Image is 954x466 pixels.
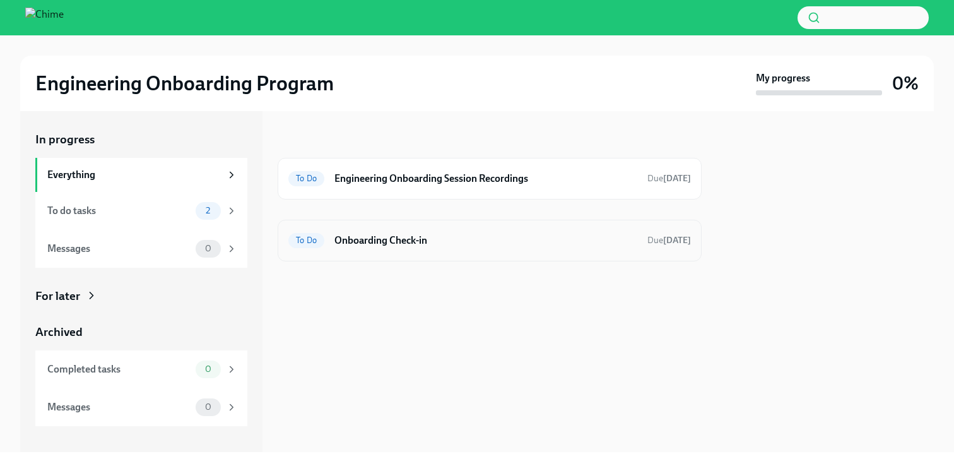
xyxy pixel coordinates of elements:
a: Messages0 [35,388,247,426]
div: Messages [47,400,191,414]
span: 0 [197,364,219,374]
a: Completed tasks0 [35,350,247,388]
div: In progress [278,131,337,148]
strong: My progress [756,71,810,85]
span: September 11th, 2025 11:00 [647,234,691,246]
strong: [DATE] [663,173,691,184]
span: Due [647,235,691,246]
span: September 10th, 2025 17:00 [647,172,691,184]
a: Everything [35,158,247,192]
a: For later [35,288,247,304]
a: Archived [35,324,247,340]
h2: Engineering Onboarding Program [35,71,334,96]
a: Messages0 [35,230,247,268]
h6: Engineering Onboarding Session Recordings [334,172,637,186]
h3: 0% [892,72,919,95]
div: Everything [47,168,221,182]
a: To DoOnboarding Check-inDue[DATE] [288,230,691,251]
span: Due [647,173,691,184]
span: To Do [288,174,324,183]
div: For later [35,288,80,304]
span: 0 [197,402,219,412]
div: To do tasks [47,204,191,218]
div: Messages [47,242,191,256]
strong: [DATE] [663,235,691,246]
span: 0 [197,244,219,253]
a: To DoEngineering Onboarding Session RecordingsDue[DATE] [288,169,691,189]
a: To do tasks2 [35,192,247,230]
div: Completed tasks [47,362,191,376]
span: 2 [198,206,218,215]
img: Chime [25,8,64,28]
a: In progress [35,131,247,148]
span: To Do [288,236,324,245]
h6: Onboarding Check-in [334,234,637,248]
